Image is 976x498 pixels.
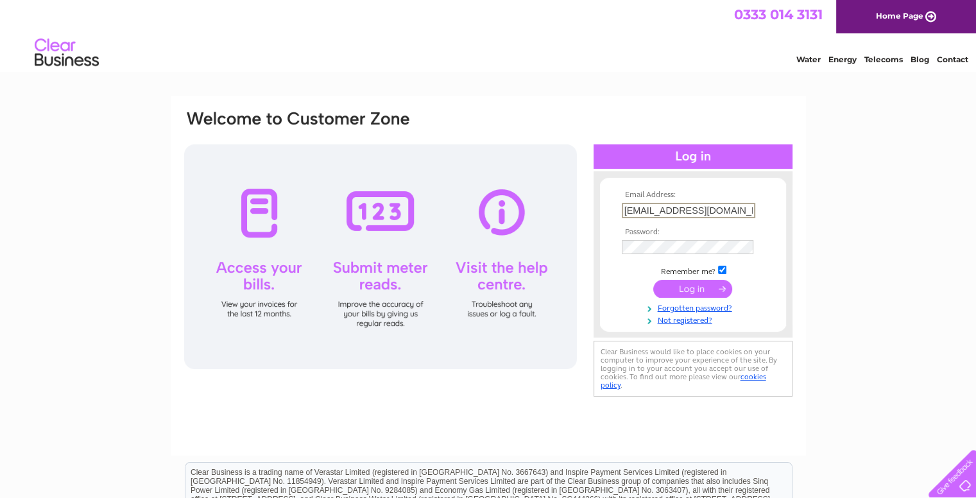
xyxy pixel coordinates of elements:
[937,55,968,64] a: Contact
[622,313,767,325] a: Not registered?
[185,7,792,62] div: Clear Business is a trading name of Verastar Limited (registered in [GEOGRAPHIC_DATA] No. 3667643...
[828,55,857,64] a: Energy
[601,372,766,390] a: cookies policy
[619,264,767,277] td: Remember me?
[619,191,767,200] th: Email Address:
[34,33,99,73] img: logo.png
[619,228,767,237] th: Password:
[734,6,823,22] a: 0333 014 3131
[796,55,821,64] a: Water
[594,341,792,397] div: Clear Business would like to place cookies on your computer to improve your experience of the sit...
[653,280,732,298] input: Submit
[622,301,767,313] a: Forgotten password?
[864,55,903,64] a: Telecoms
[911,55,929,64] a: Blog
